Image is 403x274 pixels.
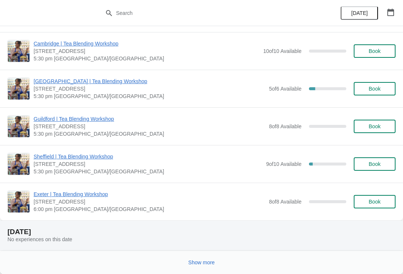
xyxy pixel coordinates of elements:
span: 5:30 pm [GEOGRAPHIC_DATA]/[GEOGRAPHIC_DATA] [34,130,265,138]
span: 9 of 10 Available [266,161,302,167]
span: Exeter | Tea Blending Workshop [34,190,265,198]
h2: [DATE] [7,228,396,236]
span: Book [369,48,381,54]
span: [GEOGRAPHIC_DATA] | Tea Blending Workshop [34,78,265,85]
span: No experiences on this date [7,236,72,242]
button: Book [354,44,396,58]
input: Search [116,6,302,20]
span: Sheffield | Tea Blending Workshop [34,153,262,160]
span: [STREET_ADDRESS] [34,198,265,205]
span: 5:30 pm [GEOGRAPHIC_DATA]/[GEOGRAPHIC_DATA] [34,168,262,175]
button: Show more [185,256,218,269]
span: [STREET_ADDRESS] [34,160,262,168]
span: Show more [188,259,215,265]
span: Guildford | Tea Blending Workshop [34,115,265,123]
span: [STREET_ADDRESS] [34,85,265,92]
span: 8 of 8 Available [269,199,302,205]
span: [STREET_ADDRESS] [34,47,259,55]
button: Book [354,82,396,95]
span: 8 of 8 Available [269,123,302,129]
img: Cambridge | Tea Blending Workshop | 8-9 Green Street, Cambridge, CB2 3JU | 5:30 pm Europe/London [8,40,29,62]
span: Book [369,123,381,129]
img: Guildford | Tea Blending Workshop | 5 Market Street, Guildford, GU1 4LB | 5:30 pm Europe/London [8,116,29,137]
span: 5:30 pm [GEOGRAPHIC_DATA]/[GEOGRAPHIC_DATA] [34,55,259,62]
button: Book [354,195,396,208]
img: Sheffield | Tea Blending Workshop | 76 - 78 Pinstone Street, Sheffield, S1 2HP | 5:30 pm Europe/L... [8,153,29,175]
button: [DATE] [341,6,378,20]
span: 10 of 10 Available [263,48,302,54]
span: [DATE] [351,10,368,16]
span: Book [369,161,381,167]
span: Book [369,199,381,205]
img: London Covent Garden | Tea Blending Workshop | 11 Monmouth St, London, WC2H 9DA | 5:30 pm Europe/... [8,78,29,100]
span: 6:00 pm [GEOGRAPHIC_DATA]/[GEOGRAPHIC_DATA] [34,205,265,213]
button: Book [354,120,396,133]
img: Exeter | Tea Blending Workshop | 46 High Street, Exeter, EX4 3DJ | 6:00 pm Europe/London [8,191,29,212]
span: 5 of 6 Available [269,86,302,92]
span: 5:30 pm [GEOGRAPHIC_DATA]/[GEOGRAPHIC_DATA] [34,92,265,100]
span: Book [369,86,381,92]
button: Book [354,157,396,171]
span: [STREET_ADDRESS] [34,123,265,130]
span: Cambridge | Tea Blending Workshop [34,40,259,47]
